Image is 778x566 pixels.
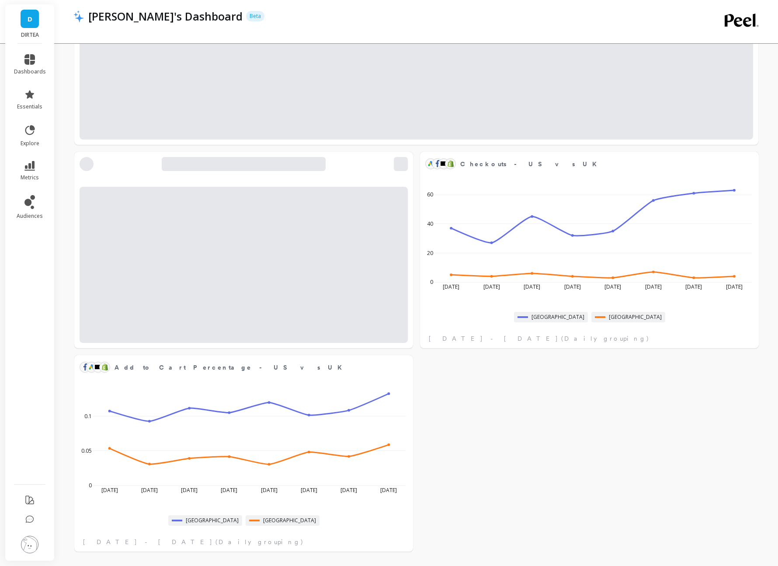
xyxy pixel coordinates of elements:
[460,160,602,169] span: Checkouts - US vs UK
[14,68,46,75] span: dashboards
[17,103,42,110] span: essentials
[17,213,43,220] span: audiences
[73,10,84,22] img: header icon
[246,11,264,21] p: Beta
[561,334,649,343] span: (Daily grouping)
[115,361,380,374] span: Add to Cart Percentage - US vs UK
[28,14,32,24] span: D
[609,314,662,321] span: [GEOGRAPHIC_DATA]
[88,9,243,24] p: Anwar's Dashboard
[186,517,239,524] span: [GEOGRAPHIC_DATA]
[83,538,213,546] span: [DATE] - [DATE]
[263,517,316,524] span: [GEOGRAPHIC_DATA]
[21,174,39,181] span: metrics
[460,158,726,170] span: Checkouts - US vs UK
[531,314,584,321] span: [GEOGRAPHIC_DATA]
[429,334,559,343] span: [DATE] - [DATE]
[115,363,347,372] span: Add to Cart Percentage - US vs UK
[14,31,46,38] p: DIRTEA
[21,536,38,553] img: profile picture
[21,140,39,147] span: explore
[215,538,304,546] span: (Daily grouping)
